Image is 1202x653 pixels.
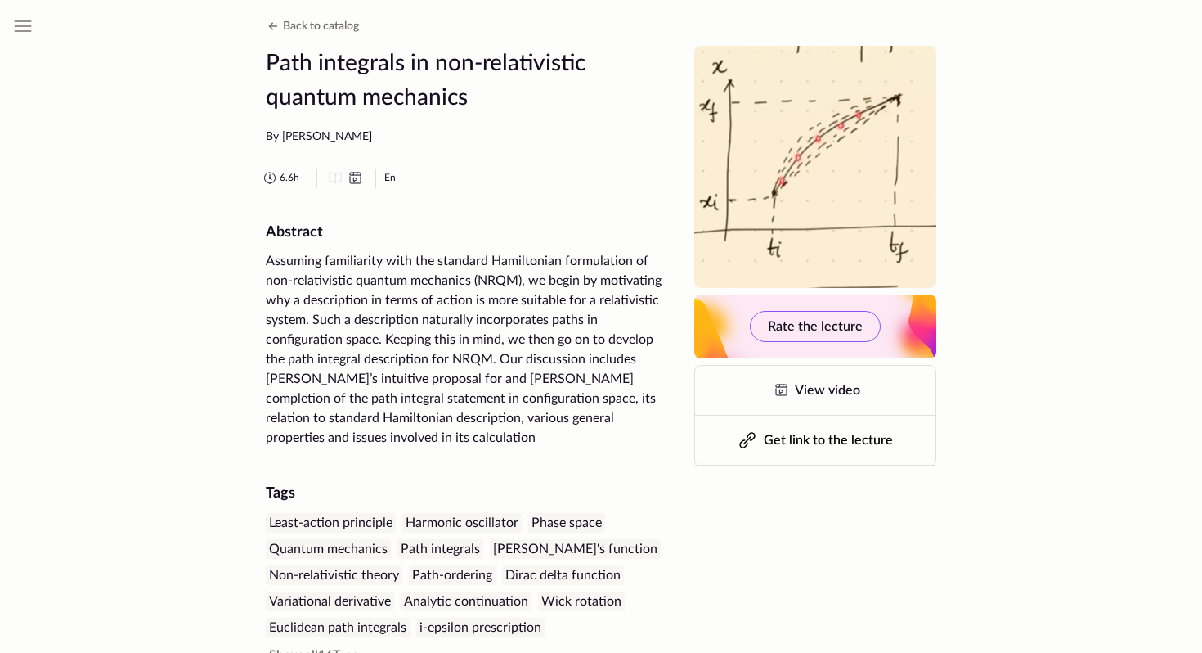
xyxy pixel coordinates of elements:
[416,618,545,637] div: i-epsilon prescription
[266,618,410,637] div: Euclidean path integrals
[402,513,522,533] div: Harmonic oscillator
[502,565,624,585] div: Dirac delta function
[266,513,396,533] div: Least-action principle
[266,129,675,146] div: By [PERSON_NAME]
[283,20,359,32] span: Back to catalog
[266,565,402,585] div: Non-relativistic theory
[266,484,675,503] div: Tags
[409,565,496,585] div: Path-ordering
[750,311,881,342] button: Rate the lecture
[397,539,483,559] div: Path integrals
[266,539,391,559] div: Quantum mechanics
[490,539,661,559] div: [PERSON_NAME]'s function
[764,434,893,447] span: Get link to the lecture
[528,513,605,533] div: Phase space
[695,416,935,465] button: Get link to the lecture
[263,16,359,36] button: Back to catalog
[384,173,396,182] abbr: English
[266,592,394,611] div: Variational derivative
[266,224,675,242] h2: Abstract
[280,171,299,185] span: 6.6 h
[266,251,675,448] div: Assuming familiarity with the standard Hamiltonian formulation of non-relativistic quantum mechan...
[695,366,935,415] a: View video
[538,592,625,611] div: Wick rotation
[266,46,675,115] h1: Path integrals in non-relativistic quantum mechanics
[795,384,860,397] span: View video
[401,592,531,611] div: Analytic continuation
